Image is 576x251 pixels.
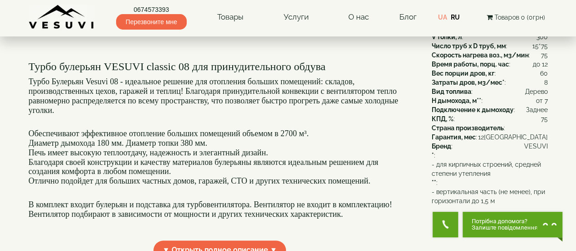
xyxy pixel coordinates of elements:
a: Товары [208,7,253,28]
button: Chat button [463,212,562,237]
font: Диаметр дымохода 180 мм. Диаметр топки 380 мм. [29,138,208,148]
font: Турбо булерьян VESUVI classic 08 для принудительного обдува [29,61,326,72]
font: Печь имеет высокую теплоотдачу, надежность и элегантный дизайн. [29,148,268,157]
div: : [432,60,548,69]
span: Залиште повідомлення [472,225,538,231]
div: : [432,114,548,123]
font: В комплект входит булерьян и подставка для турбовентилятора. Вентилятор не входит в комплектацию! [29,200,392,209]
a: 0674573393 [116,5,187,14]
a: RU [451,14,460,21]
span: Перезвоните мне [116,14,187,30]
b: Вид топлива [432,88,471,95]
b: Затраты дров, м3/мес* [432,79,505,86]
span: Дерево [525,87,548,96]
span: - для кирпичных строений, средней степени утепления [432,160,548,178]
b: Бренд [432,143,451,150]
b: Подключение к дымоходу [432,106,514,113]
span: 75 [541,51,548,60]
div: : [432,41,548,51]
span: Потрібна допомога? [472,218,538,225]
img: content [29,5,95,30]
span: до 12 [533,60,548,69]
div: : [432,123,548,133]
div: : [432,160,548,187]
span: 8 [544,78,548,87]
font: Вентилятор подбирают в зависимости от мощности и других технических характеристик. [29,210,343,219]
font: Отлично подойдет для больших частных домов, гаражей, СТО и других технических помещений. [29,176,371,185]
font: Обеспечивают эффективное отопление больших помещений объемом в 2700 м³. [29,129,309,138]
b: Гарантия, мес [432,133,476,141]
div: : [432,105,548,114]
b: Вес порции дров, кг [432,70,494,77]
span: 300 [536,32,548,41]
div: : [432,32,548,41]
div: : [432,69,548,78]
span: 15*75 [532,41,548,51]
b: Скорость нагрева воз., м3/мин [432,51,529,59]
button: Get Call button [433,212,458,237]
b: Страна производитель [432,124,504,132]
b: КПД, % [432,115,454,123]
font: Благодаря своей конструкции и качеству материалов булерьяны являются идеальным решением для созда... [29,158,378,176]
button: Товаров 0 (0грн) [484,12,547,22]
span: 60 [540,69,548,78]
div: : [432,51,548,60]
span: Заднее [526,105,548,114]
b: H дымохода, м** [432,97,481,104]
a: Блог [399,12,417,21]
span: [GEOGRAPHIC_DATA] [484,133,548,142]
span: - вертикальная часть (не менее), при горизонтали до 1,5 м [432,187,548,205]
a: О нас [339,7,378,28]
div: : [432,133,548,142]
div: : [432,142,548,151]
div: : [432,96,548,105]
b: V топки, л [432,33,462,41]
div: : [432,151,548,160]
font: Турбо Булерьян Vesuvi 08 - идеальное решение для отопления больших помещений: складов, производст... [29,77,398,114]
div: : [432,87,548,96]
span: 75 [541,114,548,123]
span: Товаров 0 (0грн) [494,14,545,21]
a: UA [438,14,447,21]
span: VESUVI [524,142,548,151]
b: Время работы, порц. час [432,61,509,68]
a: Услуги [274,7,317,28]
div: : [432,78,548,87]
span: 12 [478,133,484,142]
b: Число труб x D труб, мм [432,42,506,50]
span: от 7 [536,96,548,105]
